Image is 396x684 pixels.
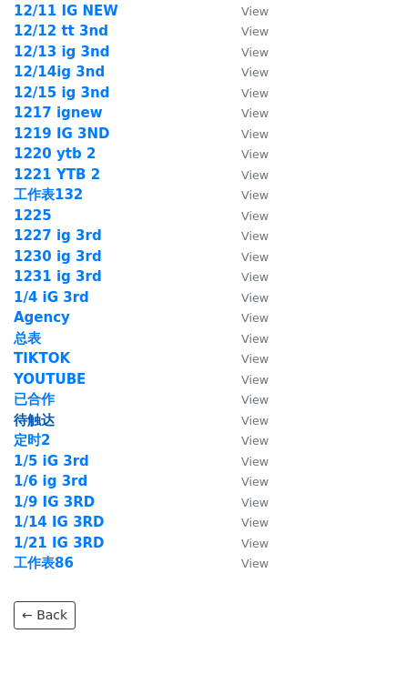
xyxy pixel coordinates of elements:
[14,44,109,60] a: 12/13 ig 3nd
[14,186,83,203] a: 工作表132
[14,248,102,265] a: 1230 ig 3rd
[241,434,269,448] small: View
[14,453,89,469] a: 1/5 iG 3rd
[14,535,105,551] a: 1/21 IG 3RD
[223,473,269,489] a: View
[14,207,52,224] a: 1225
[223,289,269,306] a: View
[14,146,96,162] strong: 1220 ytb 2
[241,332,269,346] small: View
[223,248,269,265] a: View
[241,45,269,59] small: View
[241,209,269,223] small: View
[14,391,55,407] a: 已合作
[14,412,55,428] a: 待触达
[14,23,108,39] a: 12/12 tt 3nd
[223,85,269,101] a: View
[241,557,269,570] small: View
[305,597,396,684] iframe: Chat Widget
[241,537,269,550] small: View
[14,3,118,19] a: 12/11 IG NEW
[14,289,89,306] a: 1/4 iG 3rd
[241,188,269,202] small: View
[241,414,269,427] small: View
[241,65,269,79] small: View
[14,494,95,510] a: 1/9 IG 3RD
[223,412,269,428] a: View
[223,535,269,551] a: View
[14,555,74,571] a: 工作表86
[241,516,269,529] small: View
[223,186,269,203] a: View
[223,207,269,224] a: View
[223,3,269,19] a: View
[223,227,269,244] a: View
[223,330,269,347] a: View
[14,126,110,142] a: 1219 IG 3ND
[14,432,50,448] a: 定时2
[241,496,269,509] small: View
[223,44,269,60] a: View
[223,514,269,530] a: View
[241,270,269,284] small: View
[14,371,86,387] a: YOUTUBE
[241,475,269,488] small: View
[14,309,70,326] a: Agency
[241,311,269,325] small: View
[14,350,70,367] a: TIKTOK
[14,473,87,489] a: 1/6 ig 3rd
[223,432,269,448] a: View
[223,105,269,121] a: View
[14,166,100,183] a: 1221 YTB 2
[223,64,269,80] a: View
[241,86,269,100] small: View
[223,391,269,407] a: View
[241,168,269,182] small: View
[14,64,105,80] a: 12/14ig 3nd
[241,373,269,387] small: View
[241,352,269,366] small: View
[14,601,76,629] a: ← Back
[223,23,269,39] a: View
[223,453,269,469] a: View
[241,229,269,243] small: View
[241,393,269,407] small: View
[14,105,103,121] a: 1217 ignew
[223,146,269,162] a: View
[14,514,105,530] a: 1/14 IG 3RD
[241,147,269,161] small: View
[223,494,269,510] a: View
[241,455,269,468] small: View
[14,330,41,347] a: 总表
[14,268,102,285] a: 1231 ig 3rd
[14,227,102,244] a: 1227 ig 3rd
[14,85,109,101] a: 12/15 ig 3nd
[241,25,269,38] small: View
[223,166,269,183] a: View
[223,350,269,367] a: View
